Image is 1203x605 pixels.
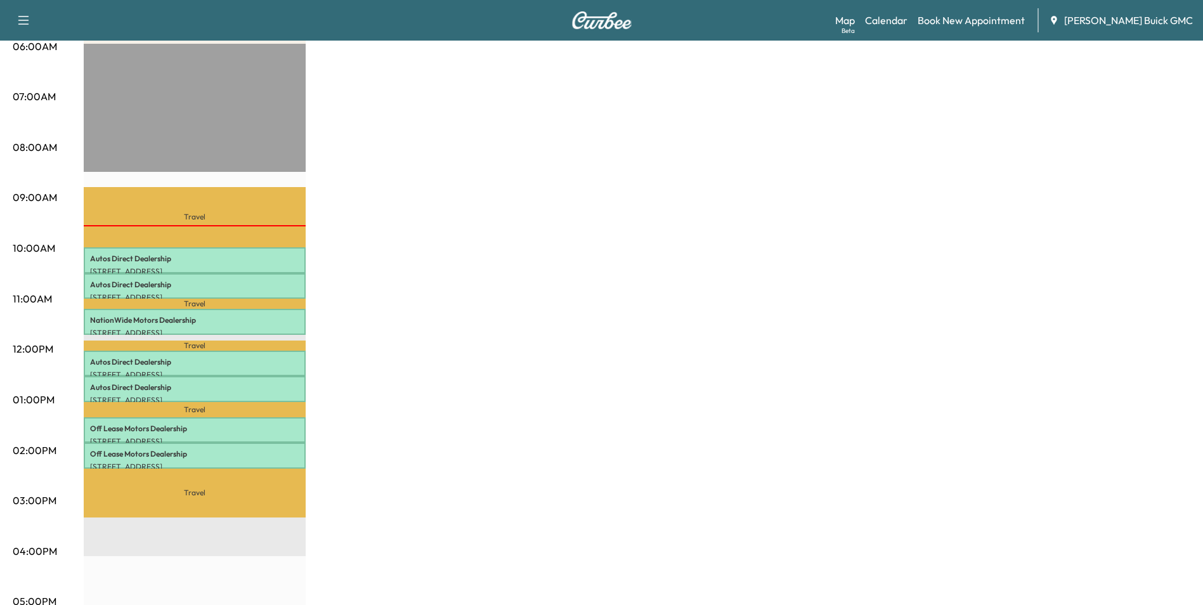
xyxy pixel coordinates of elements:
p: [STREET_ADDRESS] [90,436,299,446]
p: Travel [84,469,306,517]
p: [STREET_ADDRESS] [90,370,299,380]
p: 09:00AM [13,190,57,205]
p: 06:00AM [13,39,57,54]
span: [PERSON_NAME] Buick GMC [1064,13,1193,28]
p: Off Lease Motors Dealership [90,449,299,459]
a: Calendar [865,13,907,28]
p: [STREET_ADDRESS] [90,266,299,276]
p: Travel [84,402,306,417]
p: [STREET_ADDRESS] [90,328,299,338]
p: Autos Direct Dealership [90,382,299,393]
p: 02:00PM [13,443,56,458]
p: NationWide Motors Dealership [90,315,299,325]
p: 01:00PM [13,392,55,407]
p: Off Lease Motors Dealership [90,424,299,434]
p: Travel [84,299,306,309]
p: Travel [84,341,306,351]
div: Beta [842,26,855,36]
p: [STREET_ADDRESS] [90,395,299,405]
p: Autos Direct Dealership [90,254,299,264]
p: 11:00AM [13,291,52,306]
img: Curbee Logo [571,11,632,29]
p: 12:00PM [13,341,53,356]
p: 07:00AM [13,89,56,104]
p: 08:00AM [13,140,57,155]
p: Autos Direct Dealership [90,280,299,290]
a: MapBeta [835,13,855,28]
a: Book New Appointment [918,13,1025,28]
p: [STREET_ADDRESS] [90,462,299,472]
p: 03:00PM [13,493,56,508]
p: Travel [84,187,306,248]
p: 10:00AM [13,240,55,256]
p: [STREET_ADDRESS] [90,292,299,302]
p: Autos Direct Dealership [90,357,299,367]
p: 04:00PM [13,543,57,559]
